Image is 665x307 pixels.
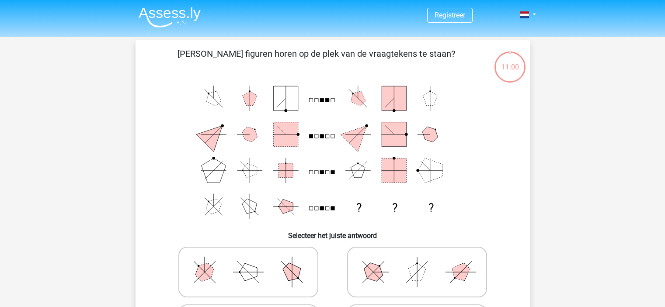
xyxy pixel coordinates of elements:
div: 11:00 [494,51,526,72]
h6: Selecteer het juiste antwoord [150,224,516,240]
img: Assessly [139,7,201,28]
p: [PERSON_NAME] figuren horen op de plek van de vraagtekens te staan? [150,47,483,73]
text: ? [356,201,361,214]
text: ? [392,201,397,214]
a: Registreer [435,11,465,19]
text: ? [428,201,433,214]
